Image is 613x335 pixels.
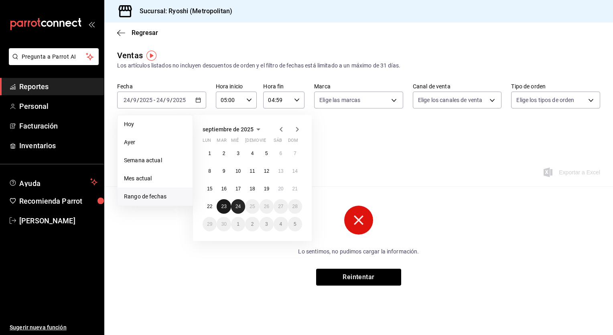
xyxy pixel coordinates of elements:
[316,269,401,286] button: Reintentar
[173,97,186,103] input: ----
[203,164,217,178] button: 8 de septiembre de 2025
[9,48,99,65] button: Pregunta a Parrot AI
[117,61,600,70] div: Los artículos listados no incluyen descuentos de orden y el filtro de fechas está limitado a un m...
[207,221,212,227] abbr: 29 de septiembre de 2025
[263,84,304,89] label: Hora fin
[203,138,211,146] abbr: lunes
[231,199,245,214] button: 24 de septiembre de 2025
[245,138,292,146] abbr: jueves
[203,182,217,196] button: 15 de septiembre de 2025
[207,186,212,192] abbr: 15 de septiembre de 2025
[245,217,259,231] button: 2 de octubre de 2025
[260,182,274,196] button: 19 de septiembre de 2025
[231,138,239,146] abbr: miércoles
[260,199,274,214] button: 26 de septiembre de 2025
[237,151,240,156] abbr: 3 de septiembre de 2025
[251,221,254,227] abbr: 2 de octubre de 2025
[245,182,259,196] button: 18 de septiembre de 2025
[292,168,298,174] abbr: 14 de septiembre de 2025
[137,97,139,103] span: /
[123,97,130,103] input: --
[294,221,296,227] abbr: 5 de octubre de 2025
[264,204,269,209] abbr: 26 de septiembre de 2025
[19,215,97,226] span: [PERSON_NAME]
[124,156,186,165] span: Semana actual
[132,29,158,37] span: Regresar
[260,146,274,161] button: 5 de septiembre de 2025
[288,182,302,196] button: 21 de septiembre de 2025
[274,182,288,196] button: 20 de septiembre de 2025
[10,323,97,332] span: Sugerir nueva función
[217,182,231,196] button: 16 de septiembre de 2025
[124,174,186,183] span: Mes actual
[124,120,186,129] span: Hoy
[139,97,153,103] input: ----
[223,168,225,174] abbr: 9 de septiembre de 2025
[221,221,226,227] abbr: 30 de septiembre de 2025
[235,168,241,174] abbr: 10 de septiembre de 2025
[217,217,231,231] button: 30 de septiembre de 2025
[117,84,206,89] label: Fecha
[245,164,259,178] button: 11 de septiembre de 2025
[207,204,212,209] abbr: 22 de septiembre de 2025
[250,168,255,174] abbr: 11 de septiembre de 2025
[319,96,360,104] span: Elige las marcas
[203,146,217,161] button: 1 de septiembre de 2025
[278,204,283,209] abbr: 27 de septiembre de 2025
[19,121,97,131] span: Facturación
[511,84,600,89] label: Tipo de orden
[231,217,245,231] button: 1 de octubre de 2025
[231,182,245,196] button: 17 de septiembre de 2025
[274,138,282,146] abbr: sábado
[260,164,274,178] button: 12 de septiembre de 2025
[208,168,211,174] abbr: 8 de septiembre de 2025
[221,204,226,209] abbr: 23 de septiembre de 2025
[130,97,133,103] span: /
[203,125,263,134] button: septiembre de 2025
[217,138,226,146] abbr: martes
[288,146,302,161] button: 7 de septiembre de 2025
[274,146,288,161] button: 6 de septiembre de 2025
[19,101,97,112] span: Personal
[278,186,283,192] abbr: 20 de septiembre de 2025
[237,221,240,227] abbr: 1 de octubre de 2025
[203,199,217,214] button: 22 de septiembre de 2025
[245,199,259,214] button: 25 de septiembre de 2025
[6,58,99,67] a: Pregunta a Parrot AI
[235,186,241,192] abbr: 17 de septiembre de 2025
[516,96,574,104] span: Elige los tipos de orden
[294,151,296,156] abbr: 7 de septiembre de 2025
[288,138,298,146] abbr: domingo
[133,6,232,16] h3: Sucursal: Ryoshi (Metropolitan)
[314,84,403,89] label: Marca
[248,247,469,256] p: Lo sentimos, no pudimos cargar la información.
[19,140,97,151] span: Inventarios
[292,186,298,192] abbr: 21 de septiembre de 2025
[146,51,156,61] button: Tooltip marker
[279,221,282,227] abbr: 4 de octubre de 2025
[170,97,173,103] span: /
[124,192,186,201] span: Rango de fechas
[265,151,268,156] abbr: 5 de septiembre de 2025
[22,53,86,61] span: Pregunta a Parrot AI
[418,96,482,104] span: Elige los canales de venta
[265,221,268,227] abbr: 3 de octubre de 2025
[19,177,87,187] span: Ayuda
[217,199,231,214] button: 23 de septiembre de 2025
[117,29,158,37] button: Regresar
[264,186,269,192] abbr: 19 de septiembre de 2025
[133,97,137,103] input: --
[250,204,255,209] abbr: 25 de septiembre de 2025
[288,217,302,231] button: 5 de octubre de 2025
[413,84,502,89] label: Canal de venta
[208,151,211,156] abbr: 1 de septiembre de 2025
[264,168,269,174] abbr: 12 de septiembre de 2025
[251,151,254,156] abbr: 4 de septiembre de 2025
[217,164,231,178] button: 9 de septiembre de 2025
[260,217,274,231] button: 3 de octubre de 2025
[166,97,170,103] input: --
[235,204,241,209] abbr: 24 de septiembre de 2025
[260,138,266,146] abbr: viernes
[274,164,288,178] button: 13 de septiembre de 2025
[88,21,95,27] button: open_drawer_menu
